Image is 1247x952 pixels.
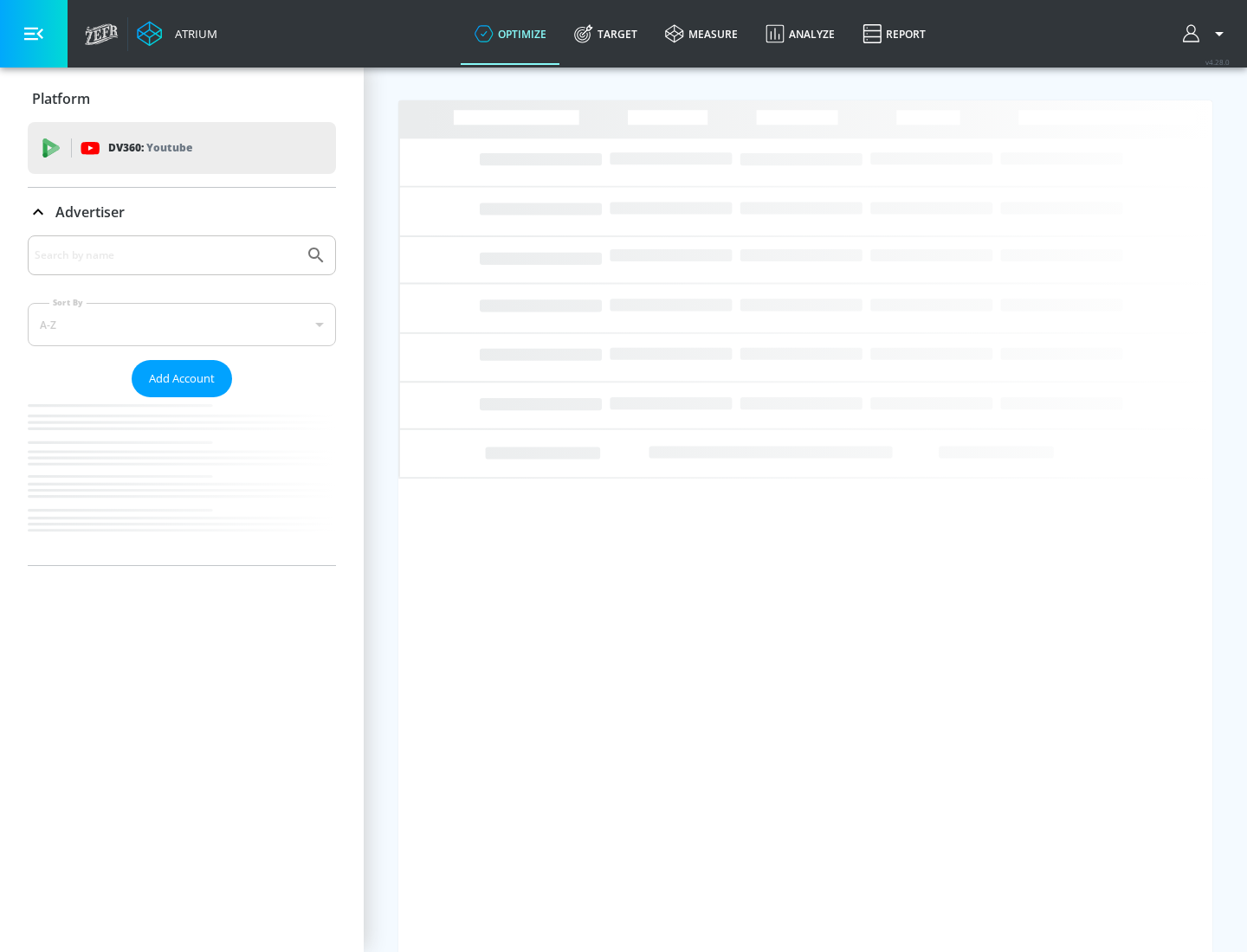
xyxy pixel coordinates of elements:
p: Youtube [146,138,192,157]
div: Atrium [168,26,217,42]
button: Add Account [132,360,232,397]
p: Advertiser [55,203,125,222]
div: DV360: Youtube [28,122,336,174]
a: Analyze [752,3,849,65]
span: v 4.28.0 [1205,57,1230,67]
a: Atrium [137,21,217,47]
div: Advertiser [28,235,336,565]
input: Search by name [35,244,297,267]
a: optimize [461,3,560,65]
p: Platform [32,89,90,108]
p: DV360: [108,138,192,158]
div: Platform [28,74,336,123]
div: A-Z [28,303,336,346]
a: Target [560,3,651,65]
label: Sort By [49,297,87,308]
a: Report [849,3,940,65]
nav: list of Advertiser [28,397,336,565]
div: Advertiser [28,188,336,236]
a: measure [651,3,752,65]
span: Add Account [149,369,215,389]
